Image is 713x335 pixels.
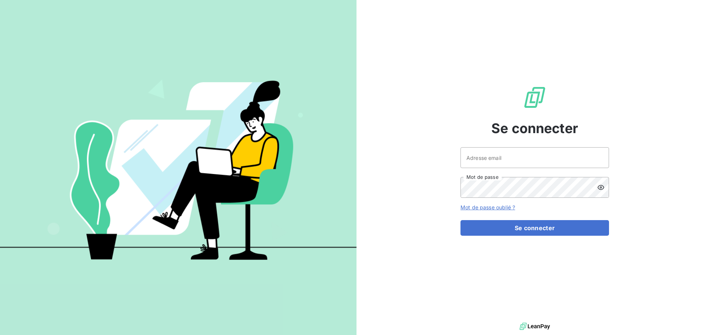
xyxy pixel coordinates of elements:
button: Se connecter [460,220,609,236]
a: Mot de passe oublié ? [460,204,515,210]
span: Se connecter [491,118,578,138]
img: Logo LeanPay [523,86,547,109]
input: placeholder [460,147,609,168]
img: logo [520,321,550,332]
